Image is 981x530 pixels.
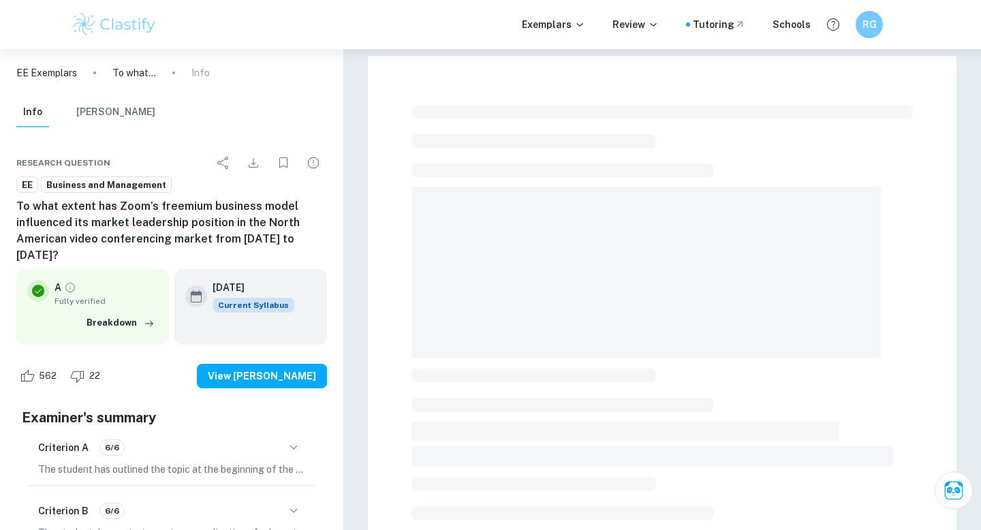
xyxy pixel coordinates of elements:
a: EE Exemplars [16,65,77,80]
a: EE [16,176,38,193]
span: Fully verified [54,295,158,307]
span: Current Syllabus [213,298,294,313]
p: A [54,280,61,295]
span: 6/6 [100,505,124,517]
div: Share [210,149,237,176]
h6: Criterion B [38,503,89,518]
button: View [PERSON_NAME] [197,364,327,388]
div: Report issue [300,149,327,176]
h6: RG [862,17,877,32]
span: EE [17,178,37,192]
p: Info [191,65,210,80]
div: Bookmark [270,149,297,176]
p: Exemplars [522,17,585,32]
button: RG [856,11,883,38]
button: Breakdown [83,313,158,333]
a: Grade fully verified [64,281,76,294]
div: Like [16,365,64,387]
img: Clastify logo [71,11,157,38]
div: Dislike [67,365,108,387]
button: Help and Feedback [822,13,845,36]
a: Schools [773,17,811,32]
button: Ask Clai [935,471,973,510]
h6: Criterion A [38,440,89,455]
a: Tutoring [693,17,745,32]
span: 6/6 [100,441,124,454]
a: Business and Management [41,176,172,193]
span: 562 [31,369,64,383]
div: Download [240,149,267,176]
span: 22 [82,369,108,383]
span: Business and Management [42,178,171,192]
h6: [DATE] [213,280,283,295]
p: The student has outlined the topic at the beginning of the work, making the purpose of the resear... [38,462,305,477]
div: This exemplar is based on the current syllabus. Feel free to refer to it for inspiration/ideas wh... [213,298,294,313]
p: To what extent has Zoom’s freemium business model influenced its market leadership position in th... [112,65,156,80]
h6: To what extent has Zoom’s freemium business model influenced its market leadership position in th... [16,198,327,264]
p: Review [612,17,659,32]
h5: Examiner's summary [22,407,322,428]
button: Info [16,97,49,127]
button: [PERSON_NAME] [76,97,155,127]
span: Research question [16,157,110,169]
